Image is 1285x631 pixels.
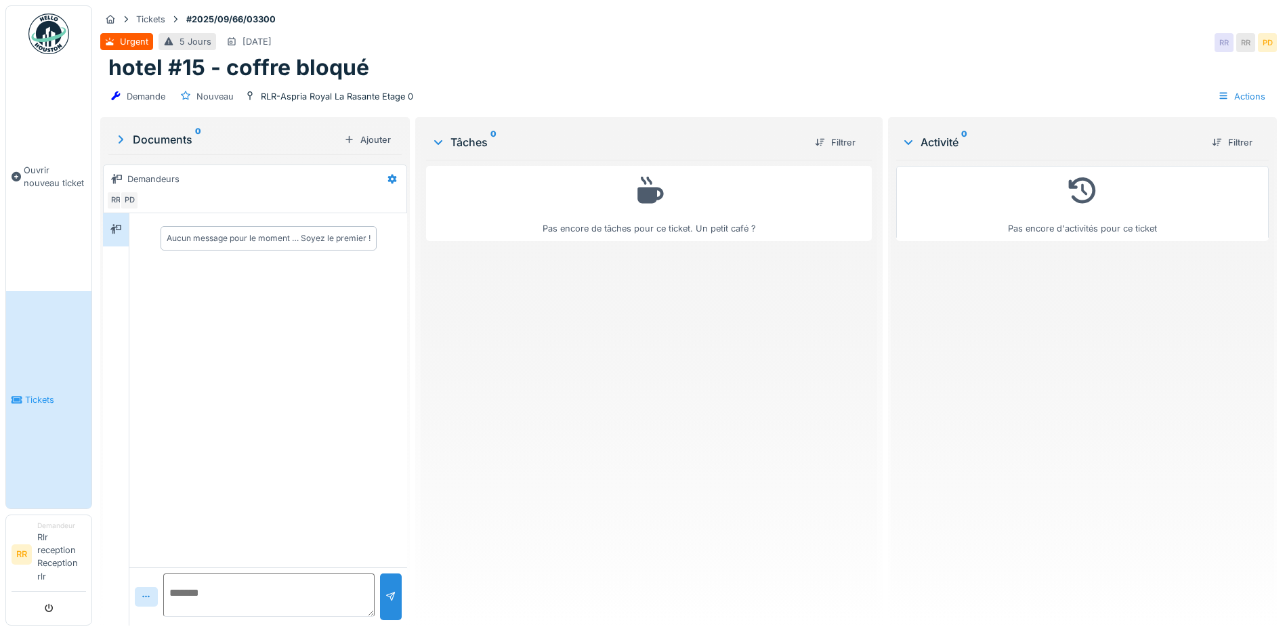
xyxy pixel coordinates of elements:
div: RR [106,191,125,210]
sup: 0 [195,131,201,148]
div: PD [120,191,139,210]
div: Pas encore d'activités pour ce ticket [905,172,1260,235]
div: Nouveau [196,90,234,103]
div: RR [1215,33,1234,52]
div: RR [1236,33,1255,52]
span: Tickets [25,393,86,406]
div: Demande [127,90,165,103]
div: Activité [902,134,1201,150]
div: Urgent [120,35,148,48]
div: Aucun message pour le moment … Soyez le premier ! [167,232,371,244]
span: Ouvrir nouveau ticket [24,164,86,190]
div: Tâches [431,134,804,150]
li: Rlr reception Reception rlr [37,521,86,588]
div: Documents [114,131,339,148]
div: Filtrer [1206,133,1258,152]
a: RR DemandeurRlr reception Reception rlr [12,521,86,592]
div: Actions [1212,87,1271,106]
div: 5 Jours [180,35,211,48]
sup: 0 [961,134,967,150]
div: Filtrer [809,133,861,152]
div: [DATE] [243,35,272,48]
div: Tickets [136,13,165,26]
strong: #2025/09/66/03300 [181,13,281,26]
li: RR [12,544,32,565]
a: Tickets [6,291,91,508]
img: Badge_color-CXgf-gQk.svg [28,14,69,54]
div: Ajouter [339,131,396,149]
div: Pas encore de tâches pour ce ticket. Un petit café ? [435,172,863,235]
h1: hotel #15 - coffre bloqué [108,55,369,81]
div: Demandeur [37,521,86,531]
a: Ouvrir nouveau ticket [6,62,91,291]
div: Demandeurs [127,173,180,186]
div: PD [1258,33,1277,52]
div: RLR-Aspria Royal La Rasante Etage 0 [261,90,413,103]
sup: 0 [490,134,497,150]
